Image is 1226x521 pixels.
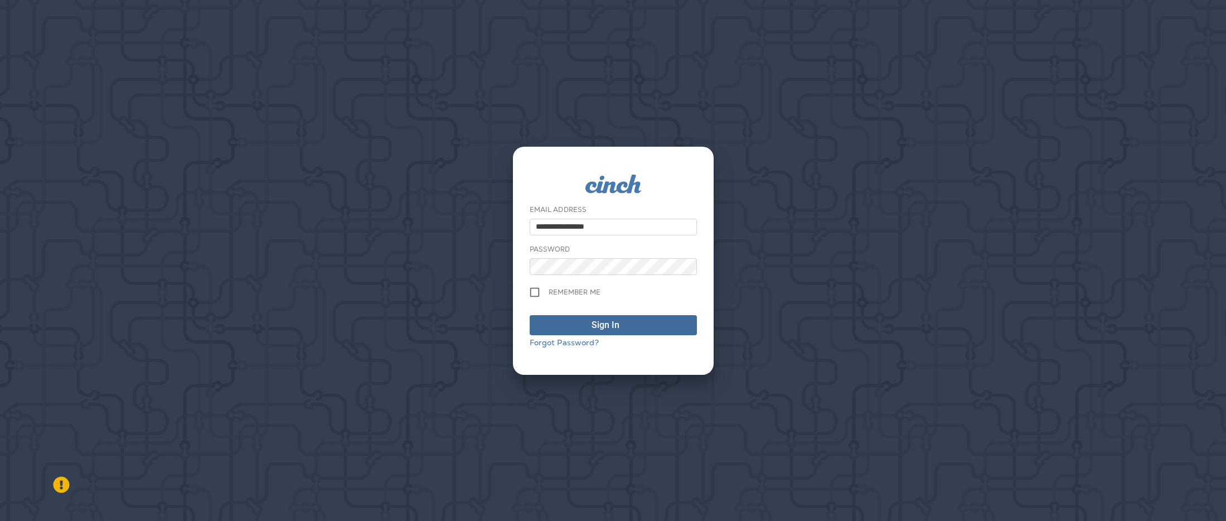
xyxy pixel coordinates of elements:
[530,337,599,348] a: Forgot Password?
[530,205,587,214] label: Email Address
[549,288,601,297] span: Remember me
[530,315,697,335] button: Sign In
[530,245,570,254] label: Password
[592,319,619,332] div: Sign In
